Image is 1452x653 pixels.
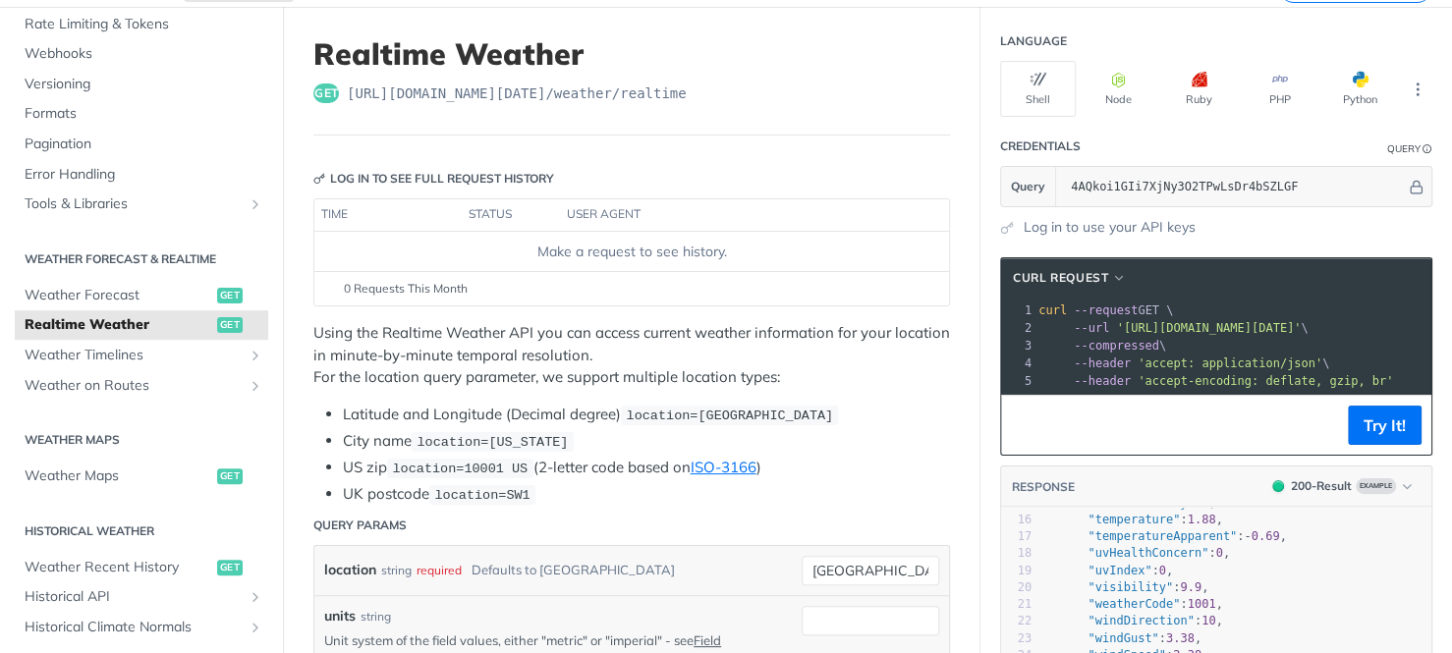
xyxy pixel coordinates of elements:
[1038,303,1173,317] span: GET \
[343,404,950,426] li: Latitude and Longitude (Decimal degree)
[1188,513,1216,526] span: 1.88
[15,341,268,370] a: Weather TimelinesShow subpages for Weather Timelines
[1001,354,1034,372] div: 4
[15,553,268,582] a: Weather Recent Historyget
[314,199,462,231] th: time
[1001,301,1034,319] div: 1
[1387,141,1432,156] div: QueryInformation
[1006,268,1134,288] button: cURL Request
[1001,579,1032,596] div: 20
[1081,61,1156,117] button: Node
[434,488,530,503] span: location=SW1
[1074,303,1138,317] span: --request
[1000,137,1081,155] div: Credentials
[1001,545,1032,562] div: 18
[1116,321,1301,335] span: '[URL][DOMAIN_NAME][DATE]'
[1201,614,1215,627] span: 10
[1088,631,1158,645] span: "windGust"
[15,99,268,129] a: Formats
[1038,339,1166,353] span: \
[248,378,263,394] button: Show subpages for Weather on Routes
[1045,614,1223,627] span: : ,
[1322,61,1398,117] button: Python
[313,517,407,534] div: Query Params
[1180,580,1201,594] span: 9.9
[25,587,243,607] span: Historical API
[313,173,325,185] svg: Key
[1000,32,1067,50] div: Language
[1001,319,1034,337] div: 2
[1011,178,1045,195] span: Query
[1074,356,1131,370] span: --header
[248,348,263,363] button: Show subpages for Weather Timelines
[691,458,756,476] a: ISO-3166
[324,556,376,584] label: location
[1272,480,1284,492] span: 200
[15,613,268,642] a: Historical Climate NormalsShow subpages for Historical Climate Normals
[313,36,950,72] h1: Realtime Weather
[1088,529,1237,543] span: "temperatureApparent"
[1045,564,1173,577] span: : ,
[343,483,950,506] li: UK postcode
[392,462,528,476] span: location=10001 US
[217,317,243,333] span: get
[25,466,212,486] span: Weather Maps
[1138,356,1322,370] span: 'accept: application/json'
[1000,61,1076,117] button: Shell
[1038,321,1309,335] span: \
[1262,476,1422,496] button: 200200-ResultExample
[25,194,243,214] span: Tools & Libraries
[1403,75,1432,104] button: More Languages
[15,522,268,540] h2: Historical Weather
[560,199,910,231] th: user agent
[1088,580,1173,594] span: "visibility"
[217,560,243,575] span: get
[1061,167,1406,206] input: apikey
[472,556,675,584] div: Defaults to [GEOGRAPHIC_DATA]
[25,75,263,94] span: Versioning
[25,15,263,34] span: Rate Limiting & Tokens
[343,430,950,453] li: City name
[1045,631,1201,645] span: : ,
[15,190,268,219] a: Tools & LibrariesShow subpages for Tools & Libraries
[1244,529,1251,543] span: -
[1045,580,1208,594] span: : ,
[25,315,212,335] span: Realtime Weather
[417,435,568,450] span: location=[US_STATE]
[1215,546,1222,560] span: 0
[15,462,268,491] a: Weather Mapsget
[15,310,268,340] a: Realtime Weatherget
[1356,478,1396,494] span: Example
[1001,563,1032,579] div: 19
[1406,177,1426,196] button: Hide
[347,83,687,103] span: https://api.tomorrow.io/v4/weather/realtime
[1242,61,1317,117] button: PHP
[248,620,263,635] button: Show subpages for Historical Climate Normals
[1074,339,1159,353] span: --compressed
[1011,410,1038,440] button: Copy to clipboard
[1088,513,1180,526] span: "temperature"
[1045,513,1223,526] span: : ,
[1348,406,1422,445] button: Try It!
[15,281,268,310] a: Weather Forecastget
[1001,528,1032,545] div: 17
[1024,217,1196,238] a: Log in to use your API keys
[15,431,268,449] h2: Weather Maps
[15,130,268,159] a: Pagination
[1138,374,1393,388] span: 'accept-encoding: deflate, gzip, br'
[322,242,941,262] div: Make a request to see history.
[25,135,263,154] span: Pagination
[25,376,243,396] span: Weather on Routes
[344,280,468,298] span: 0 Requests This Month
[1001,372,1034,390] div: 5
[25,44,263,64] span: Webhooks
[1074,321,1109,335] span: --url
[1252,529,1280,543] span: 0.69
[313,322,950,389] p: Using the Realtime Weather API you can access current weather information for your location in mi...
[1011,477,1076,497] button: RESPONSE
[15,70,268,99] a: Versioning
[626,408,833,423] span: location=[GEOGRAPHIC_DATA]
[1038,356,1329,370] span: \
[361,608,391,626] div: string
[1013,269,1108,287] span: cURL Request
